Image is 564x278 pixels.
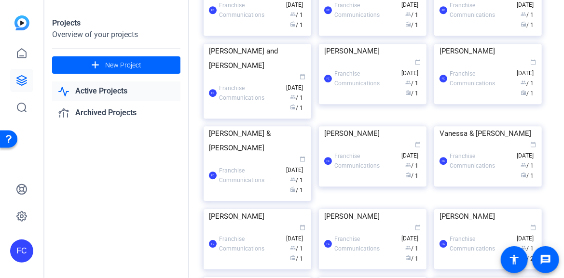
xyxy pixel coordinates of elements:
[440,126,536,141] div: Vanessa & [PERSON_NAME]
[521,172,534,179] span: / 1
[324,240,332,248] div: FC
[287,225,306,242] span: [DATE]
[415,59,421,65] span: calendar_today
[521,79,527,85] span: group
[406,255,419,262] span: / 1
[52,29,180,40] div: Overview of your projects
[517,225,536,242] span: [DATE]
[406,245,419,252] span: / 1
[209,240,217,248] div: FC
[450,69,512,88] div: Franchise Communications
[219,0,282,20] div: Franchise Communications
[290,105,303,111] span: / 1
[219,166,282,185] div: Franchise Communications
[450,234,512,253] div: Franchise Communications
[521,162,527,168] span: group
[531,59,536,65] span: calendar_today
[406,22,419,28] span: / 1
[105,60,141,70] span: New Project
[290,176,296,182] span: group
[406,21,412,27] span: radio
[290,22,303,28] span: / 1
[540,254,551,265] mat-icon: message
[10,239,33,263] div: FC
[290,186,296,192] span: radio
[406,12,419,18] span: / 1
[290,255,303,262] span: / 1
[300,225,306,230] span: calendar_today
[290,11,296,17] span: group
[324,6,332,14] div: FC
[415,142,421,147] span: calendar_today
[406,11,412,17] span: group
[509,254,520,265] mat-icon: accessibility
[209,172,217,179] div: FC
[290,245,296,251] span: group
[14,15,29,30] img: blue-gradient.svg
[290,94,296,100] span: group
[402,225,421,242] span: [DATE]
[334,234,397,253] div: Franchise Communications
[402,60,421,77] span: [DATE]
[531,142,536,147] span: calendar_today
[521,11,527,17] span: group
[440,6,447,14] div: FC
[290,12,303,18] span: / 1
[521,80,534,87] span: / 1
[406,90,419,97] span: / 1
[287,74,306,91] span: [DATE]
[406,172,419,179] span: / 1
[440,240,447,248] div: FC
[52,81,180,101] a: Active Projects
[324,157,332,165] div: FC
[440,75,447,82] div: FC
[219,83,282,103] div: Franchise Communications
[334,0,397,20] div: Franchise Communications
[209,44,306,73] div: [PERSON_NAME] and [PERSON_NAME]
[219,234,282,253] div: Franchise Communications
[290,177,303,184] span: / 1
[300,156,306,162] span: calendar_today
[521,172,527,178] span: radio
[324,44,421,58] div: [PERSON_NAME]
[450,0,512,20] div: Franchise Communications
[290,94,303,101] span: / 1
[290,21,296,27] span: radio
[300,74,306,79] span: calendar_today
[406,79,412,85] span: group
[406,90,412,95] span: radio
[415,225,421,230] span: calendar_today
[209,6,217,14] div: FC
[531,225,536,230] span: calendar_today
[521,162,534,169] span: / 1
[209,126,306,155] div: [PERSON_NAME] & [PERSON_NAME]
[406,162,419,169] span: / 1
[406,255,412,261] span: radio
[52,56,180,74] button: New Project
[290,245,303,252] span: / 1
[406,162,412,168] span: group
[450,151,512,171] div: Franchise Communications
[440,44,536,58] div: [PERSON_NAME]
[324,126,421,141] div: [PERSON_NAME]
[52,17,180,29] div: Projects
[406,245,412,251] span: group
[334,69,397,88] div: Franchise Communications
[209,209,306,224] div: [PERSON_NAME]
[334,151,397,171] div: Franchise Communications
[521,245,527,251] span: group
[517,60,536,77] span: [DATE]
[290,255,296,261] span: radio
[324,209,421,224] div: [PERSON_NAME]
[406,80,419,87] span: / 1
[324,75,332,82] div: FC
[209,89,217,97] div: FC
[406,172,412,178] span: radio
[521,21,527,27] span: radio
[290,187,303,194] span: / 1
[52,103,180,123] a: Archived Projects
[89,59,101,71] mat-icon: add
[521,90,534,97] span: / 1
[521,245,534,252] span: / 1
[290,104,296,110] span: radio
